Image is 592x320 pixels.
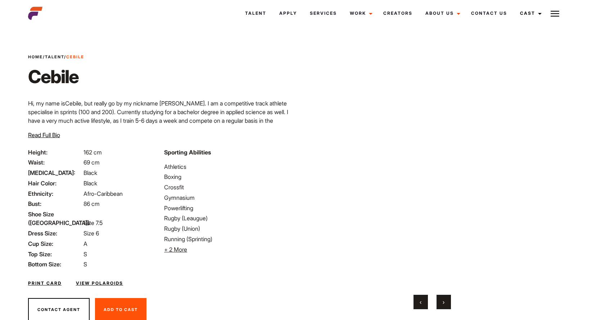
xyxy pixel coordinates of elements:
[551,9,559,18] img: Burger icon
[104,307,138,312] span: Add To Cast
[164,214,292,222] li: Rugby (Leaugue)
[28,189,82,198] span: Ethnicity:
[28,168,82,177] span: [MEDICAL_DATA]:
[28,199,82,208] span: Bust:
[28,6,42,21] img: cropped-aefm-brand-fav-22-square.png
[164,193,292,202] li: Gymnasium
[28,229,82,238] span: Dress Size:
[83,169,97,176] span: Black
[28,148,82,157] span: Height:
[28,179,82,188] span: Hair Color:
[83,230,99,237] span: Size 6
[164,204,292,212] li: Powerlifting
[83,149,102,156] span: 162 cm
[83,219,103,226] span: Size 7.5
[419,4,465,23] a: About Us
[164,224,292,233] li: Rugby (Union)
[83,190,123,197] span: Afro-Caribbean
[164,162,292,171] li: Athletics
[45,54,64,59] a: Talent
[303,4,343,23] a: Services
[76,280,123,287] a: View Polaroids
[28,210,82,227] span: Shoe Size ([GEOGRAPHIC_DATA]):
[465,4,514,23] a: Contact Us
[343,4,377,23] a: Work
[239,4,273,23] a: Talent
[83,180,97,187] span: Black
[28,54,84,60] span: / /
[28,131,60,139] button: Read Full Bio
[377,4,419,23] a: Creators
[28,239,82,248] span: Cup Size:
[164,183,292,191] li: Crossfit
[66,54,84,59] strong: Cebile
[313,46,551,286] video: Your browser does not support the video tag.
[83,240,87,247] span: A
[273,4,303,23] a: Apply
[164,246,187,253] span: + 2 More
[83,159,100,166] span: 69 cm
[28,250,82,258] span: Top Size:
[28,260,82,269] span: Bottom Size:
[514,4,546,23] a: Cast
[443,298,444,306] span: Next
[28,280,62,287] a: Print Card
[420,298,421,306] span: Previous
[164,149,211,156] strong: Sporting Abilities
[28,66,84,87] h1: Cebile
[28,158,82,167] span: Waist:
[164,235,292,243] li: Running (Sprinting)
[65,100,81,107] span: Cebile
[28,54,43,59] a: Home
[83,261,87,268] span: S
[83,251,87,258] span: S
[28,99,292,151] p: Hi, my name is , but really go by my nickname [PERSON_NAME]. I am a competitive track athlete spe...
[164,172,292,181] li: Boxing
[83,200,100,207] span: 86 cm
